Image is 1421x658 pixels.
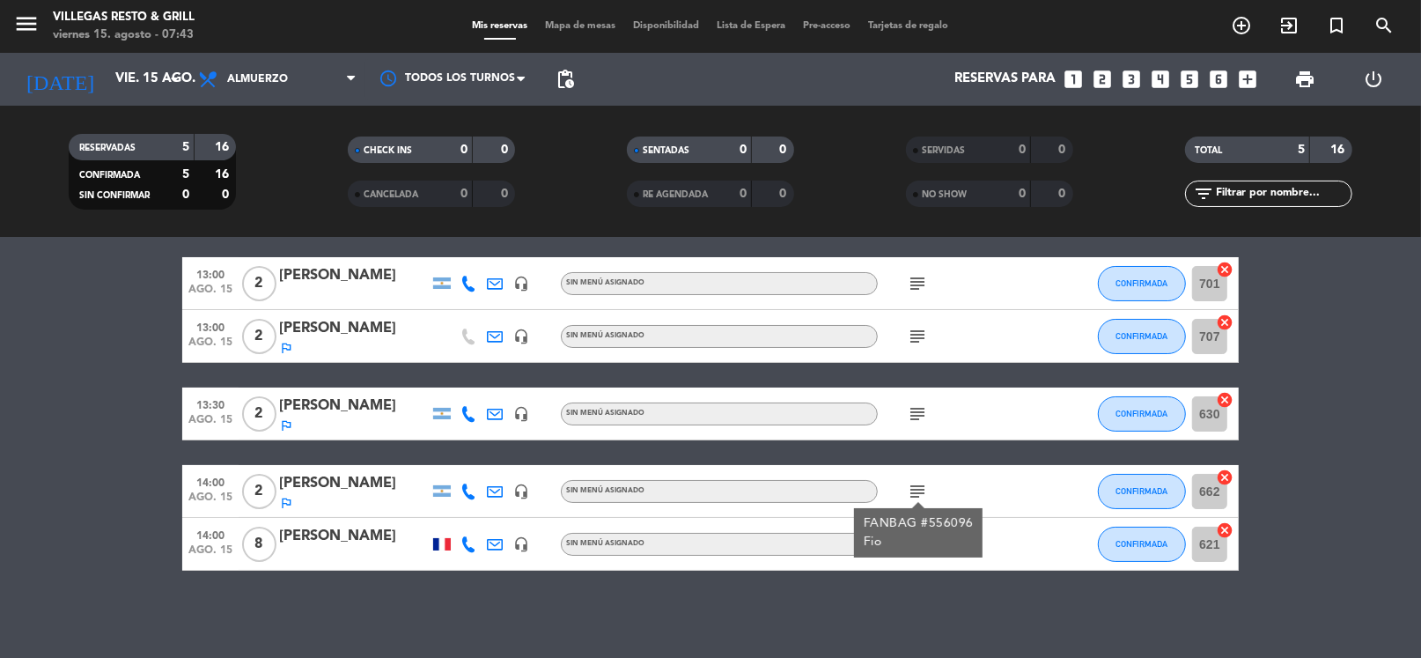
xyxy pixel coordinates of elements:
i: cancel [1216,314,1233,331]
strong: 0 [1019,144,1026,156]
div: [PERSON_NAME] [279,472,429,495]
i: subject [907,403,928,425]
i: arrow_drop_down [164,69,185,90]
span: Mis reservas [464,21,537,31]
i: exit_to_app [1278,15,1300,36]
span: RESERVADAS [79,144,136,152]
button: CONFIRMADA [1098,319,1186,354]
span: 2 [242,396,276,432]
span: Almuerzo [227,73,288,85]
span: ago. 15 [188,414,232,434]
span: NO SHOW [922,190,967,199]
i: headset_mic [513,536,529,552]
span: print [1295,69,1316,90]
span: 13:00 [188,263,232,284]
i: headset_mic [513,276,529,292]
span: CONFIRMADA [79,171,140,180]
input: Filtrar por nombre... [1215,184,1351,203]
strong: 0 [460,188,468,200]
div: [PERSON_NAME] [279,317,429,340]
span: Sin menú asignado [566,279,644,286]
strong: 5 [182,141,189,153]
i: subject [907,481,928,502]
span: SENTADAS [643,146,689,155]
i: headset_mic [513,484,529,499]
strong: 0 [1019,188,1026,200]
strong: 0 [1058,188,1069,200]
span: Sin menú asignado [566,540,644,547]
i: turned_in_not [1326,15,1347,36]
strong: 0 [182,189,189,201]
i: cancel [1216,391,1233,409]
span: SIN CONFIRMAR [79,191,150,200]
span: 14:00 [188,471,232,492]
strong: 0 [740,188,747,200]
button: CONFIRMADA [1098,266,1186,301]
div: [PERSON_NAME] [279,395,429,418]
span: Sin menú asignado [566,410,644,417]
span: Disponibilidad [625,21,709,31]
span: 14:00 [188,524,232,544]
span: RE AGENDADA [643,190,708,199]
span: Sin menú asignado [566,332,644,339]
span: Mapa de mesas [537,21,625,31]
span: CANCELADA [364,190,418,199]
strong: 0 [1058,144,1069,156]
span: 2 [242,474,276,509]
i: cancel [1216,261,1233,278]
strong: 0 [501,188,512,200]
span: TOTAL [1196,146,1223,155]
span: 13:30 [188,394,232,414]
i: add_box [1236,68,1259,91]
i: [DATE] [13,60,107,99]
button: CONFIRMADA [1098,474,1186,509]
i: outlined_flag [279,341,293,355]
button: CONFIRMADA [1098,527,1186,562]
span: ago. 15 [188,544,232,565]
i: add_circle_outline [1231,15,1252,36]
span: CONFIRMADA [1116,539,1168,549]
span: Pre-acceso [795,21,860,31]
i: search [1373,15,1395,36]
i: power_settings_new [1363,69,1384,90]
button: CONFIRMADA [1098,396,1186,432]
i: looks_two [1091,68,1114,91]
span: Reservas para [954,71,1056,87]
i: subject [907,273,928,294]
div: viernes 15. agosto - 07:43 [53,26,195,44]
span: Tarjetas de regalo [860,21,958,31]
i: headset_mic [513,329,529,344]
strong: 5 [1298,144,1305,156]
span: CONFIRMADA [1116,486,1168,496]
span: Lista de Espera [709,21,795,31]
i: outlined_flag [279,418,293,433]
i: subject [907,326,928,347]
span: CONFIRMADA [1116,331,1168,341]
i: looks_one [1062,68,1085,91]
span: 13:00 [188,316,232,336]
span: ago. 15 [188,336,232,357]
strong: 16 [215,168,232,181]
span: SERVIDAS [922,146,965,155]
strong: 0 [779,144,790,156]
i: cancel [1216,469,1233,486]
i: looks_4 [1149,68,1172,91]
i: looks_6 [1207,68,1230,91]
div: FANBAG #556096 Fio [864,514,974,551]
div: [PERSON_NAME] [279,264,429,287]
i: filter_list [1194,183,1215,204]
strong: 0 [779,188,790,200]
div: Villegas Resto & Grill [53,9,195,26]
span: 2 [242,319,276,354]
i: cancel [1216,521,1233,539]
i: outlined_flag [279,496,293,510]
span: Sin menú asignado [566,487,644,494]
strong: 0 [460,144,468,156]
strong: 16 [215,141,232,153]
i: headset_mic [513,406,529,422]
strong: 16 [1330,144,1348,156]
span: CHECK INS [364,146,412,155]
span: ago. 15 [188,284,232,304]
i: looks_5 [1178,68,1201,91]
div: LOG OUT [1340,53,1409,106]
